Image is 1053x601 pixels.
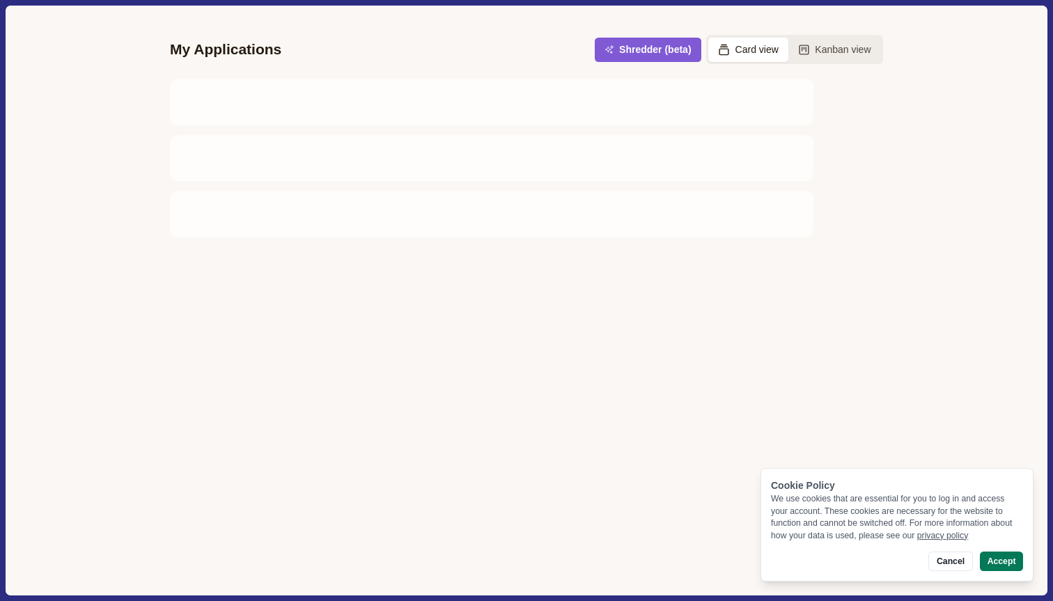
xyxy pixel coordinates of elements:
[980,552,1023,571] button: Accept
[708,38,788,62] button: Card view
[788,38,881,62] button: Kanban view
[170,40,281,59] div: My Applications
[928,552,972,571] button: Cancel
[595,38,701,62] button: Shredder (beta)
[771,493,1023,542] div: We use cookies that are essential for you to log in and access your account. These cookies are ne...
[917,531,969,540] a: privacy policy
[771,480,835,491] span: Cookie Policy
